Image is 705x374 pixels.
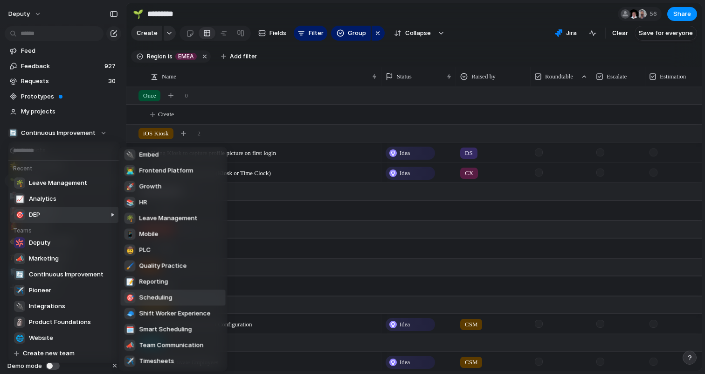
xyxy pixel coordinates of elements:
[29,318,91,327] span: Product Foundations
[124,308,136,319] div: 🧢
[29,302,65,311] span: Integrations
[124,245,136,256] div: 🤠
[124,197,136,208] div: 📚
[10,161,121,173] h5: Recent
[29,178,87,188] span: Leave Management
[139,309,211,318] span: Shift Worker Experience
[124,149,136,161] div: 🔌
[29,333,53,343] span: Website
[14,193,25,205] div: 📈
[29,238,50,247] span: Deputy
[124,276,136,288] div: 📝
[124,340,136,351] div: 📣
[139,214,198,223] span: Leave Management
[139,357,174,366] span: Timesheets
[139,150,159,160] span: Embed
[139,198,147,207] span: HR
[124,229,136,240] div: 📱
[29,194,56,204] span: Analytics
[139,246,151,255] span: PLC
[29,210,40,219] span: DEP
[29,286,51,295] span: Pioneer
[14,332,25,344] div: 🌐
[14,301,25,312] div: 🔌
[139,293,173,303] span: Scheduling
[139,261,187,271] span: Quality Practice
[14,209,25,220] div: 🎯
[124,165,136,176] div: 👨‍💻
[139,341,204,350] span: Team Communication
[14,253,25,264] div: 📣
[139,277,168,287] span: Reporting
[124,356,136,367] div: ✈️
[124,292,136,303] div: 🎯
[124,261,136,272] div: 🖌️
[10,223,121,235] h5: Teams
[29,254,59,263] span: Marketing
[23,349,75,358] span: Create new team
[14,269,25,280] div: 🔄
[139,166,194,176] span: Frontend Platform
[124,213,136,224] div: 🌴
[14,177,25,189] div: 🌴
[139,325,192,334] span: Smart Scheduling
[14,317,25,328] div: 🗿
[14,285,25,296] div: ✈️
[139,230,159,239] span: Mobile
[124,324,136,335] div: 🗓️
[124,181,136,192] div: 🚀
[29,270,104,279] span: Continuous Improvement
[139,182,162,191] span: Growth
